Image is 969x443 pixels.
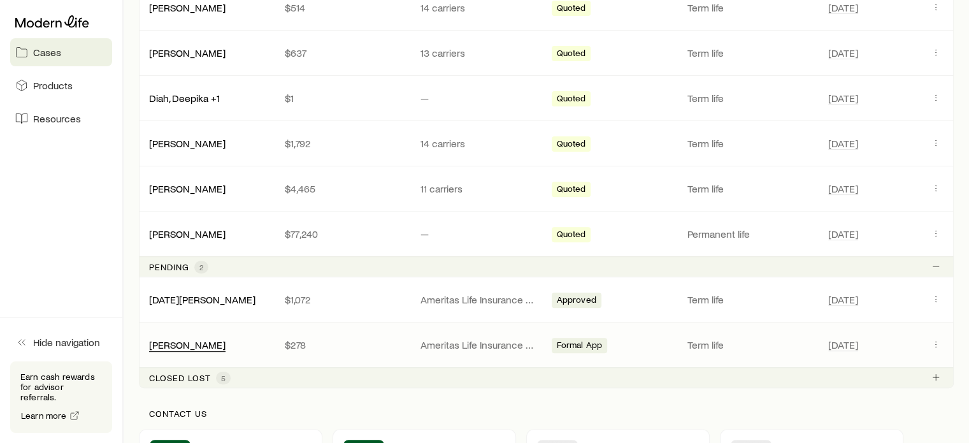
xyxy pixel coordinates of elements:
a: Diah, Deepika +1 [149,92,220,104]
span: Formal App [557,340,603,353]
span: 5 [221,373,226,383]
p: Term life [687,338,813,351]
p: Term life [687,293,813,306]
p: Closed lost [149,373,211,383]
p: $637 [285,47,400,59]
p: Ameritas Life Insurance Corp. (Ameritas) [420,293,536,306]
a: [PERSON_NAME] [149,182,226,194]
p: $278 [285,338,400,351]
p: 13 carriers [420,47,536,59]
p: Term life [687,1,813,14]
p: — [420,92,536,105]
span: [DATE] [828,228,858,240]
span: [DATE] [828,92,858,105]
p: $1,072 [285,293,400,306]
a: [PERSON_NAME] [149,47,226,59]
div: Earn cash rewards for advisor referrals.Learn more [10,361,112,433]
p: 14 carriers [420,1,536,14]
p: $514 [285,1,400,14]
span: Quoted [557,138,586,152]
button: Hide navigation [10,328,112,356]
p: $1 [285,92,400,105]
div: [PERSON_NAME] [149,137,226,150]
span: Quoted [557,93,586,106]
a: [PERSON_NAME] [149,1,226,13]
p: Pending [149,262,189,272]
p: — [420,228,536,240]
span: [DATE] [828,1,858,14]
div: [PERSON_NAME] [149,182,226,196]
a: Products [10,71,112,99]
span: Learn more [21,411,67,420]
span: Hide navigation [33,336,100,349]
p: Term life [687,137,813,150]
span: Products [33,79,73,92]
p: Contact us [149,409,944,419]
p: 11 carriers [420,182,536,195]
p: Term life [687,47,813,59]
span: [DATE] [828,47,858,59]
p: $77,240 [285,228,400,240]
div: [PERSON_NAME] [149,228,226,241]
span: [DATE] [828,137,858,150]
p: 14 carriers [420,137,536,150]
div: [PERSON_NAME] [149,338,226,352]
span: Resources [33,112,81,125]
span: Quoted [557,48,586,61]
p: Earn cash rewards for advisor referrals. [20,372,102,402]
p: Ameritas Life Insurance Corp. (Ameritas) [420,338,536,351]
div: [PERSON_NAME] [149,47,226,60]
a: [DATE][PERSON_NAME] [149,293,255,305]
span: 2 [199,262,203,272]
span: Cases [33,46,61,59]
span: Quoted [557,184,586,197]
div: [DATE][PERSON_NAME] [149,293,255,307]
p: Permanent life [687,228,813,240]
a: Cases [10,38,112,66]
p: Term life [687,92,813,105]
p: $1,792 [285,137,400,150]
span: Approved [557,294,596,308]
div: [PERSON_NAME] [149,1,226,15]
a: [PERSON_NAME] [149,228,226,240]
a: [PERSON_NAME] [149,338,226,351]
div: Diah, Deepika +1 [149,92,220,105]
span: [DATE] [828,293,858,306]
a: [PERSON_NAME] [149,137,226,149]
span: [DATE] [828,182,858,195]
p: Term life [687,182,813,195]
a: Resources [10,105,112,133]
span: Quoted [557,3,586,16]
span: [DATE] [828,338,858,351]
span: Quoted [557,229,586,242]
p: $4,465 [285,182,400,195]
